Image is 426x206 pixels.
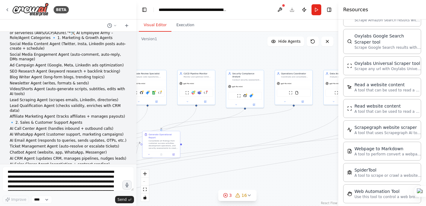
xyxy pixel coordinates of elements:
[295,91,299,94] img: FileReadTool
[12,3,49,16] img: Logo
[347,63,352,68] img: OxylabsUniversalScraperTool
[2,196,29,204] button: Improve
[10,98,127,103] p: Lead Scraping Agent (scrapes emails, LinkedIn, directories)
[140,91,143,94] img: GitHub
[10,144,127,149] p: Ticket Management Agent (auto-resolve or escalate tickets)
[171,19,199,32] button: Execution
[134,91,137,94] img: ScrapeWebsiteTool
[141,170,149,178] button: zoom in
[347,191,352,196] img: StagehandTool
[354,66,421,71] p: Scrape any url with Oxylabs Universal Scraper
[10,26,127,41] p: Ensure this backend can be deployed on Docker, Kubernetes, or serverless (AWS/GCP/Azure)."*🛠️ AI ...
[245,103,263,106] button: Open in side panel
[122,180,132,190] button: Click to speak your automation idea
[232,85,243,88] span: gpt-4o-mini
[168,153,179,156] button: Open in side panel
[135,72,164,75] div: Code Review Specialist
[148,100,165,103] button: Open in side panel
[158,91,162,94] img: Git Repository Tool
[354,173,421,178] p: A tool to scrape or crawl a website and return LLM-ready content.
[140,5,149,14] button: Hide left sidebar
[118,197,127,202] span: Send
[354,103,421,109] div: Read website content
[354,45,421,50] p: Scrape Google Search results with Oxylabs Google Search Scraper
[10,162,127,167] p: AI Sales Closer Agent (negotiation + contract sending)
[10,132,127,137] p: AI WhatsApp Agent (customer support, marketing campaigns)
[139,19,171,32] button: Visual Editor
[159,7,227,13] nav: breadcrumb
[10,87,127,96] p: Video/Shorts Agent (auto-generate scripts, subtitles, edits with AI tools)
[329,82,340,85] span: gpt-4o-mini
[275,70,313,105] div: Operations CoordinatorCoordinate and consolidate outputs from customer success and development te...
[152,91,156,94] img: Google Sheets
[281,72,311,75] div: Operations Coordinator
[354,82,421,88] div: Read a website content
[354,194,421,199] p: Use this tool to control a web browser and interact with websites using natural language. Capabil...
[10,42,127,51] p: Social Media Content Agent (Twitter, Insta, LinkedIn posts auto-create + schedule)
[54,6,69,13] div: BETA
[10,52,127,62] p: Social Media Engagement Agent (auto-comment, auto-reply, DMs manage)
[197,100,214,103] button: Open in side panel
[347,39,352,44] img: OxylabsGoogleSearchScraperTool
[330,72,359,75] div: Data Analytics Specialist
[53,106,198,175] g: Edge from c60b2759-1e9b-4a8e-bae9-3d04bf7baf98 to dfd23e54-76b5-48aa-92a9-7f13c7bd92d8
[149,140,178,149] div: Consolidate all findings from customer success activities, development operations, and security a...
[354,146,421,152] div: Webpage to Markdown
[281,82,291,85] span: gpt-4o-mini
[184,72,213,75] div: CI/CD Pipeline Monitor
[281,76,311,78] div: Coordinate and consolidate outputs from customer success and development teams to provide compreh...
[122,22,132,29] button: Start a new chat
[135,82,145,85] span: gpt-4o-mini
[141,37,157,41] div: Version 1
[323,70,361,105] div: Data Analytics SpecialistAnalyze data from various sources including PostgreSQL, CSV files, and J...
[343,6,368,13] h4: Resources
[10,81,127,86] p: Newsletter Agent (writes, formats & sends)
[237,94,241,98] img: ScrapeWebsiteTool
[347,170,352,175] img: SpiderTool
[160,106,295,129] g: Edge from ea58990d-ed0e-42df-92c6-0ee30aa62197 to 84c6f642-f352-4dfb-b6b3-938fdeb20827
[347,149,352,154] img: SerplyWebpageToMarkdownTool
[330,76,359,78] div: Analyze data from various sources including PostgreSQL, CSV files, and JSON datasets to generate ...
[177,70,215,105] div: CI/CD Pipeline MonitorMonitor and optimize CI/CD pipelines, analyze build failures, and ensure sm...
[278,39,301,44] span: Hide Agents
[10,104,127,113] p: Lead Qualification Agent (checks validity, enriches with CRM data)
[354,60,421,66] div: Oxylabs Universal Scraper tool
[289,91,293,94] img: ScrapeWebsiteTool
[146,91,150,94] img: Jira
[10,138,127,143] p: AI Email Agent (responds to queries, sends updates, OTPs, etc.)
[10,126,127,131] p: AI Call Center Agent (handles inbound + outbound calls)
[155,153,167,156] button: No output available
[335,91,338,94] img: ScrapeWebsiteTool
[10,150,127,155] p: Chatbot Agent (website, app, WhatsApp, Messenger)
[53,106,393,202] g: Edge from a0b806df-6c2f-404b-a8d6-49f206e9065d to fb7c551a-e04a-4b03-a584-2d3e4c4623ed
[105,22,119,29] button: Switch to previous chat
[10,156,127,161] p: AI CRM Agent (updates CRM, manages pipelines, nudges leads)
[354,109,421,114] p: A tool that can be used to read a website content.
[232,72,262,78] div: Security Compliance Analyst
[141,186,149,194] button: fit view
[10,75,127,80] p: Blog Writer Agent (long-form blogs, trending topics)
[142,131,180,158] div: Generate Operational ReportConsolidate all findings from customer success activities, development...
[141,170,149,201] div: React Flow controls
[135,76,164,78] div: Analyze code repositories, perform comprehensive code reviews, and ensure code quality standards ...
[249,94,253,98] img: Jira
[229,192,232,198] span: 3
[294,100,312,103] button: Open in side panel
[10,114,127,119] p: Affiliate Marketing Agent (tracks affiliates + manages payouts)
[141,194,149,201] button: toggle interactivity
[192,91,195,94] img: Slack
[10,120,127,125] p: 🔹 2. Sales & Customer Support Agents
[354,88,421,93] p: A tool that can be used to read a website content.
[232,79,262,81] div: Conduct security assessments, vulnerability scanning, and compliance audits for {system_name} to ...
[129,70,167,105] div: Code Review SpecialistAnalyze code repositories, perform comprehensive code reviews, and ensure c...
[354,188,421,194] div: Web Automation Tool
[347,127,352,132] img: ScrapegraphScrapeTool
[183,82,194,85] span: gpt-4o-mini
[325,5,333,14] button: Hide right sidebar
[107,106,247,147] g: Edge from b225b469-2ce8-486a-b6dc-72c96b1c3dc0 to 09d5d2bf-00fd-4285-9699-b39a4b1357f0
[218,190,257,201] button: 316
[267,37,304,46] button: Hide Agents
[204,91,207,94] img: Jenkins Monitor Tool
[149,133,178,139] div: Generate Operational Report
[10,69,127,74] p: SEO Research Agent (keyword research + backlink tracking)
